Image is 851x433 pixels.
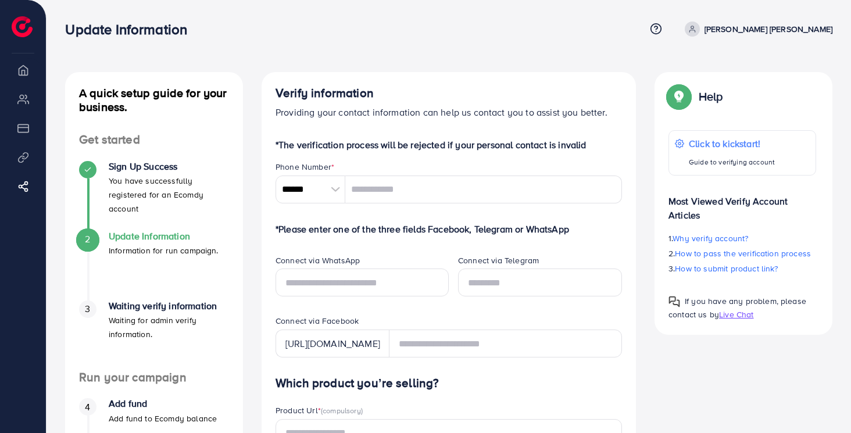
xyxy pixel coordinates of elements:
[276,376,622,391] h4: Which product you’re selling?
[675,248,811,259] span: How to pass the verification process
[65,300,243,370] li: Waiting verify information
[689,155,775,169] p: Guide to verifying account
[276,86,622,101] h4: Verify information
[109,411,217,425] p: Add fund to Ecomdy balance
[276,405,363,416] label: Product Url
[668,86,689,107] img: Popup guide
[65,231,243,300] li: Update Information
[458,255,539,266] label: Connect via Telegram
[680,22,832,37] a: [PERSON_NAME] [PERSON_NAME]
[668,296,680,307] img: Popup guide
[276,330,389,357] div: [URL][DOMAIN_NAME]
[109,398,217,409] h4: Add fund
[276,222,622,236] p: *Please enter one of the three fields Facebook, Telegram or WhatsApp
[668,231,816,245] p: 1.
[85,302,90,316] span: 3
[65,21,196,38] h3: Update Information
[109,300,229,312] h4: Waiting verify information
[65,161,243,231] li: Sign Up Success
[65,133,243,147] h4: Get started
[276,255,360,266] label: Connect via WhatsApp
[65,370,243,385] h4: Run your campaign
[276,138,622,152] p: *The verification process will be rejected if your personal contact is invalid
[85,400,90,414] span: 4
[276,105,622,119] p: Providing your contact information can help us contact you to assist you better.
[705,22,832,36] p: [PERSON_NAME] [PERSON_NAME]
[65,86,243,114] h4: A quick setup guide for your business.
[668,295,806,320] span: If you have any problem, please contact us by
[276,315,359,327] label: Connect via Facebook
[689,137,775,151] p: Click to kickstart!
[668,185,816,222] p: Most Viewed Verify Account Articles
[668,246,816,260] p: 2.
[719,309,753,320] span: Live Chat
[276,161,334,173] label: Phone Number
[675,263,778,274] span: How to submit product link?
[109,161,229,172] h4: Sign Up Success
[85,232,90,246] span: 2
[109,313,229,341] p: Waiting for admin verify information.
[321,405,363,416] span: (compulsory)
[673,232,748,244] span: Why verify account?
[668,262,816,275] p: 3.
[12,16,33,37] img: logo
[109,244,219,257] p: Information for run campaign.
[699,90,723,103] p: Help
[109,174,229,216] p: You have successfully registered for an Ecomdy account
[109,231,219,242] h4: Update Information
